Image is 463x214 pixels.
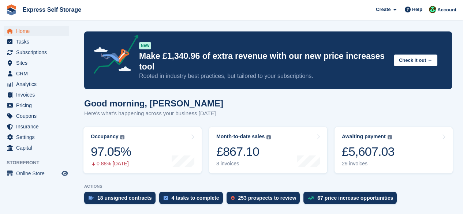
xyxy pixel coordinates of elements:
[16,79,60,89] span: Analytics
[231,196,235,200] img: prospect-51fa495bee0391a8d652442698ab0144808aea92771e9ea1ae160a38d050c398.svg
[216,144,271,159] div: £867.10
[308,196,314,200] img: price_increase_opportunities-93ffe204e8149a01c8c9dc8f82e8f89637d9d84a8eef4429ea346261dce0b2c0.svg
[16,121,60,132] span: Insurance
[120,135,124,139] img: icon-info-grey-7440780725fd019a000dd9b08b2336e03edf1995a4989e88bcd33f0948082b44.svg
[4,121,69,132] a: menu
[4,68,69,79] a: menu
[97,195,152,201] div: 18 unsigned contracts
[4,58,69,68] a: menu
[84,184,452,189] p: ACTIONS
[16,168,60,179] span: Online Store
[227,192,304,208] a: 253 prospects to review
[91,161,131,167] div: 0.88% [DATE]
[139,72,388,80] p: Rooted in industry best practices, but tailored to your subscriptions.
[139,42,151,49] div: NEW
[4,26,69,36] a: menu
[342,161,395,167] div: 29 invoices
[139,51,388,72] p: Make £1,340.96 of extra revenue with our new price increases tool
[4,168,69,179] a: menu
[16,111,60,121] span: Coupons
[394,55,437,67] button: Check it out →
[89,196,94,200] img: contract_signature_icon-13c848040528278c33f63329250d36e43548de30e8caae1d1a13099fd9432cc5.svg
[335,127,453,173] a: Awaiting payment £5,607.03 29 invoices
[16,58,60,68] span: Sites
[4,37,69,47] a: menu
[317,195,393,201] div: 67 price increase opportunities
[4,111,69,121] a: menu
[91,134,118,140] div: Occupancy
[7,159,73,166] span: Storefront
[84,98,223,108] h1: Good morning, [PERSON_NAME]
[159,192,227,208] a: 4 tasks to complete
[16,100,60,110] span: Pricing
[84,109,223,118] p: Here's what's happening across your business [DATE]
[4,79,69,89] a: menu
[216,161,271,167] div: 8 invoices
[20,4,84,16] a: Express Self Storage
[6,4,17,15] img: stora-icon-8386f47178a22dfd0bd8f6a31ec36ba5ce8667c1dd55bd0f319d3a0aa187defe.svg
[91,144,131,159] div: 97.05%
[16,143,60,153] span: Capital
[342,144,395,159] div: £5,607.03
[209,127,327,173] a: Month-to-date sales £867.10 8 invoices
[172,195,219,201] div: 4 tasks to complete
[4,143,69,153] a: menu
[83,127,202,173] a: Occupancy 97.05% 0.88% [DATE]
[164,196,168,200] img: task-75834270c22a3079a89374b754ae025e5fb1db73e45f91037f5363f120a921f8.svg
[412,6,422,13] span: Help
[4,132,69,142] a: menu
[4,100,69,110] a: menu
[60,169,69,178] a: Preview store
[16,26,60,36] span: Home
[84,192,159,208] a: 18 unsigned contracts
[429,6,436,13] img: Shakiyra Davis
[303,192,400,208] a: 67 price increase opportunities
[437,6,456,14] span: Account
[4,47,69,57] a: menu
[16,37,60,47] span: Tasks
[87,35,139,76] img: price-adjustments-announcement-icon-8257ccfd72463d97f412b2fc003d46551f7dbcb40ab6d574587a9cd5c0d94...
[16,132,60,142] span: Settings
[16,47,60,57] span: Subscriptions
[376,6,391,13] span: Create
[216,134,265,140] div: Month-to-date sales
[16,90,60,100] span: Invoices
[16,68,60,79] span: CRM
[342,134,386,140] div: Awaiting payment
[238,195,296,201] div: 253 prospects to review
[388,135,392,139] img: icon-info-grey-7440780725fd019a000dd9b08b2336e03edf1995a4989e88bcd33f0948082b44.svg
[266,135,271,139] img: icon-info-grey-7440780725fd019a000dd9b08b2336e03edf1995a4989e88bcd33f0948082b44.svg
[4,90,69,100] a: menu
